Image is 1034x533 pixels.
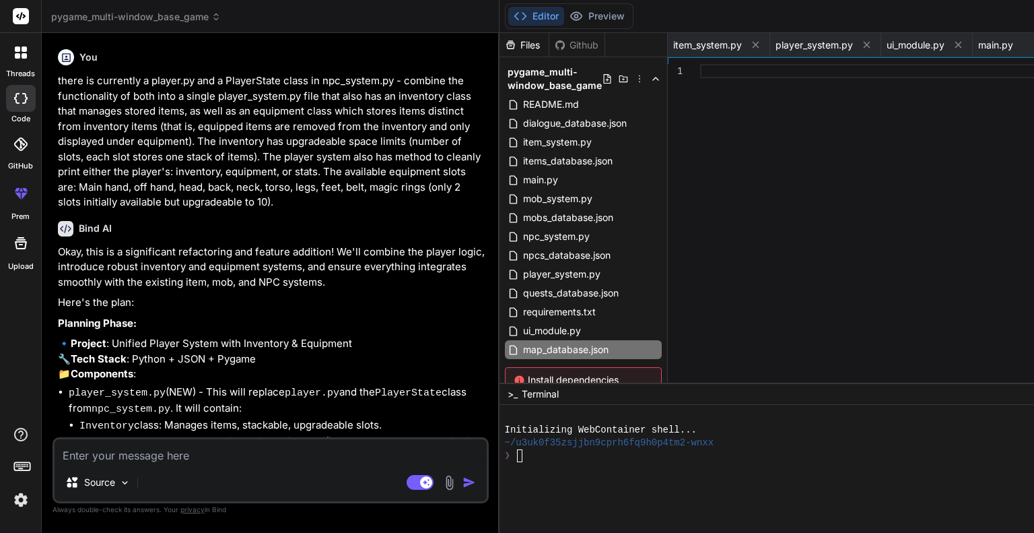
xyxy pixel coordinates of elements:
[508,65,602,92] span: pygame_multi-window_base_game
[11,211,30,222] label: prem
[508,7,564,26] button: Editor
[522,115,628,131] span: dialogue_database.json
[522,153,614,169] span: items_database.json
[69,387,166,399] code: player_system.py
[522,172,559,188] span: main.py
[92,404,170,415] code: npc_system.py
[11,113,30,125] label: code
[71,367,133,380] strong: Components
[522,210,615,226] span: mobs_database.json
[84,476,115,489] p: Source
[522,285,620,301] span: quests_database.json
[978,38,1013,52] span: main.py
[71,337,106,350] strong: Project
[79,434,486,466] li: class: Manages equipped items in specific slots, upgradeable magic ring slots.
[522,228,591,245] span: npc_system.py
[505,424,697,437] span: Initializing WebContainer shell...
[79,222,112,235] h6: Bind AI
[9,489,32,511] img: settings
[522,323,582,339] span: ui_module.py
[53,503,489,516] p: Always double-check its answers. Your in Bind
[79,51,98,64] h6: You
[673,38,742,52] span: item_system.py
[58,245,486,290] p: Okay, this is a significant refactoring and feature addition! We'll combine the player logic, int...
[887,38,944,52] span: ui_module.py
[505,449,512,462] span: ❯
[522,247,612,263] span: npcs_database.json
[79,418,486,435] li: class: Manages items, stackable, upgradeable slots.
[522,266,602,282] span: player_system.py
[549,38,605,52] div: Github
[375,387,442,399] code: PlayerState
[775,38,853,52] span: player_system.py
[522,304,597,320] span: requirements.txt
[564,7,630,26] button: Preview
[522,191,594,207] span: mob_system.py
[180,505,205,513] span: privacy
[58,336,486,382] p: 🔹 : Unified Player System with Inventory & Equipment 🔧 : Python + JSON + Pygame 📁 :
[522,134,593,150] span: item_system.py
[71,352,127,365] strong: Tech Stack
[58,73,486,210] p: there is currently a player.py and a PlayerState class in npc_system.py - combine the functionali...
[58,317,137,330] strong: Planning Phase:
[119,477,131,489] img: Pick Models
[6,68,35,80] label: threads
[499,38,549,52] div: Files
[522,342,610,358] span: map_database.json
[79,420,134,432] code: Inventory
[58,295,486,311] p: Here's the plan:
[442,475,457,491] img: attachment
[508,387,518,401] span: >_
[69,385,486,514] li: (NEW) - This will replace and the class from . It will contain:
[51,10,221,24] span: pygame_multi-window_base_game
[8,261,34,272] label: Upload
[668,64,683,78] div: 1
[79,437,134,448] code: Equipment
[285,387,339,399] code: player.py
[522,387,559,401] span: Terminal
[462,476,476,489] img: icon
[514,373,653,387] span: Install dependencies
[505,437,714,449] span: ~/u3uk0f35zsjjbn9cprh6fq9h0p4tm2-wnxx
[522,96,580,113] span: README.md
[8,160,33,172] label: GitHub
